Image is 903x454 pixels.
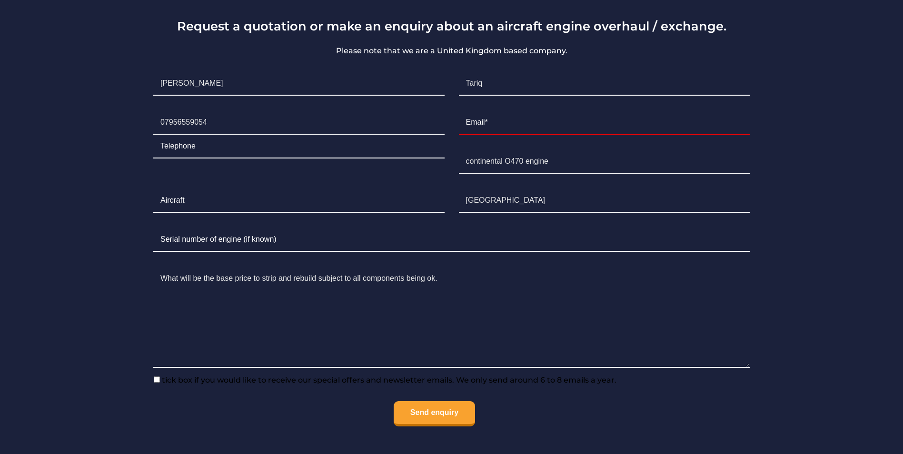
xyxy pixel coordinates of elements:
input: Country the Engine is to be shipped from/to* [459,189,750,213]
input: First Name* [153,72,445,96]
h3: Request a quotation or make an enquiry about an aircraft engine overhaul / exchange. [146,19,757,33]
input: Email* [459,111,750,135]
input: Surname* [459,72,750,96]
input: Telephone [153,135,445,158]
input: Aircraft [153,189,445,213]
form: Contact form [146,45,757,434]
span: tick box if you would like to receive our special offers and newsletter emails. We only send arou... [160,375,616,385]
p: Please note that we are a United Kingdom based company. [146,45,757,57]
input: Send enquiry [394,401,475,426]
input: Serial number of engine (if known) [153,228,750,252]
input: +00 [153,111,445,135]
input: tick box if you would like to receive our special offers and newsletter emails. We only send arou... [154,376,160,383]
